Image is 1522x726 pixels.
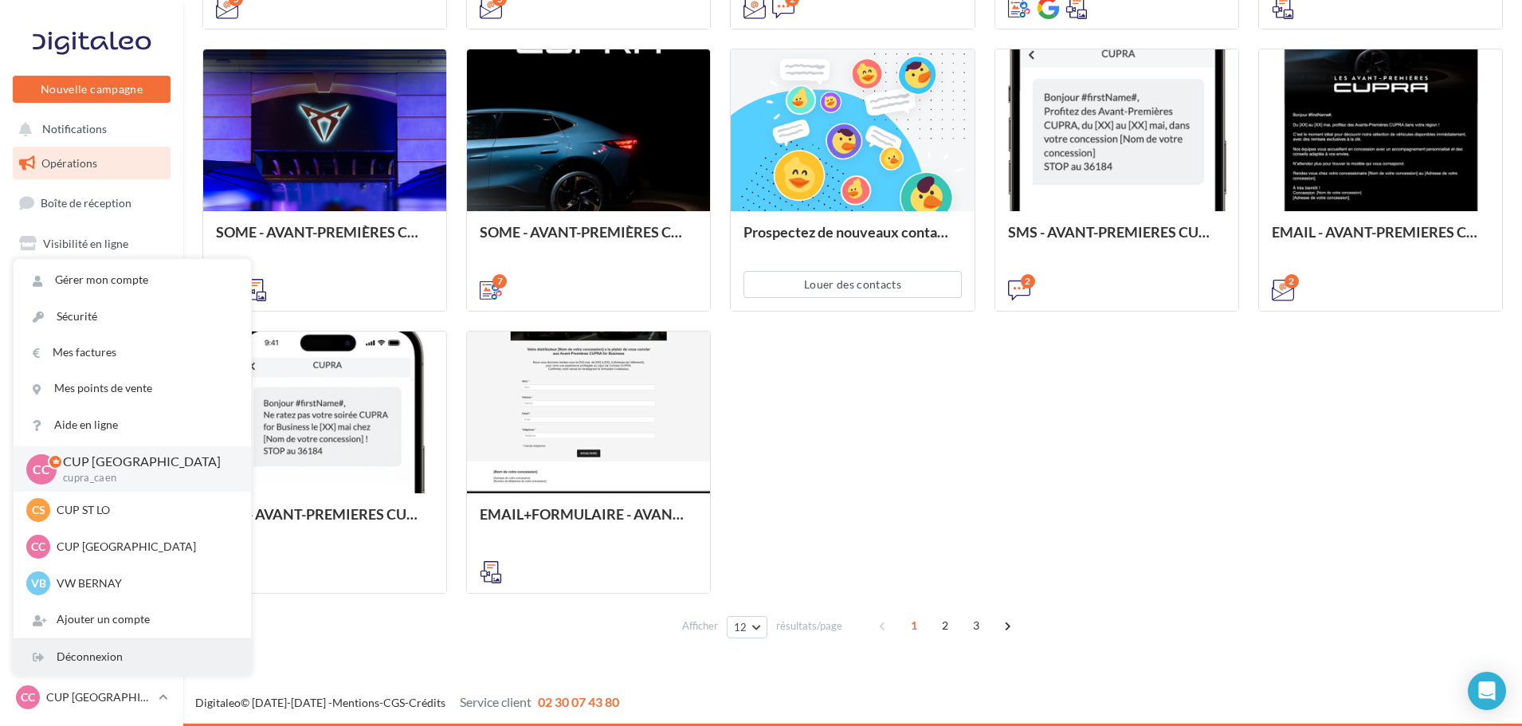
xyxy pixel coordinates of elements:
[14,299,251,335] a: Sécurité
[14,407,251,443] a: Aide en ligne
[1272,224,1489,256] div: EMAIL - AVANT-PREMIERES CUPRA PART (VENTES PRIVEES)
[1008,224,1226,256] div: SMS - AVANT-PREMIERES CUPRA PART (VENTES PRIVEES)
[480,506,697,538] div: EMAIL+FORMULAIRE - AVANT-PREMIERES CUPRA FOR BUSINESS (VENTES PRIVEES)
[216,224,433,256] div: SOME - AVANT-PREMIÈRES CUPRA FOR BUSINESS (VENTES PRIVEES)
[41,196,131,210] span: Boîte de réception
[460,694,532,709] span: Service client
[21,689,35,705] span: CC
[41,156,97,170] span: Opérations
[480,224,697,256] div: SOME - AVANT-PREMIÈRES CUPRA PART (VENTES PRIVEES)
[776,618,842,634] span: résultats/page
[14,262,251,298] a: Gérer mon compte
[1468,672,1506,710] div: Open Intercom Messenger
[10,346,174,379] a: Médiathèque
[14,639,251,675] div: Déconnexion
[10,306,174,339] a: Contacts
[682,618,718,634] span: Afficher
[383,696,405,709] a: CGS
[33,460,50,478] span: CC
[14,335,251,371] a: Mes factures
[332,696,379,709] a: Mentions
[1021,274,1035,288] div: 2
[32,502,45,518] span: CS
[46,689,152,705] p: CUP [GEOGRAPHIC_DATA]
[10,147,174,180] a: Opérations
[14,371,251,406] a: Mes points de vente
[492,274,507,288] div: 7
[10,386,174,419] a: Calendrier
[63,471,226,485] p: cupra_caen
[195,696,241,709] a: Digitaleo
[409,696,445,709] a: Crédits
[57,575,232,591] p: VW BERNAY
[743,224,961,256] div: Prospectez de nouveaux contacts
[57,539,232,555] p: CUP [GEOGRAPHIC_DATA]
[10,186,174,220] a: Boîte de réception
[932,613,958,638] span: 2
[57,502,232,518] p: CUP ST LO
[734,621,747,634] span: 12
[10,267,174,300] a: Campagnes
[743,271,961,298] button: Louer des contacts
[901,613,927,638] span: 1
[538,694,619,709] span: 02 30 07 43 80
[13,76,171,103] button: Nouvelle campagne
[63,453,226,471] p: CUP [GEOGRAPHIC_DATA]
[10,227,174,261] a: Visibilité en ligne
[1285,274,1299,288] div: 2
[10,478,174,525] a: Campagnes DataOnDemand
[43,237,128,250] span: Visibilité en ligne
[195,696,619,709] span: © [DATE]-[DATE] - - -
[10,425,174,472] a: PLV et print personnalisable
[31,539,45,555] span: CC
[42,123,107,136] span: Notifications
[13,682,171,712] a: CC CUP [GEOGRAPHIC_DATA]
[963,613,989,638] span: 3
[727,616,767,638] button: 12
[31,575,46,591] span: VB
[14,602,251,638] div: Ajouter un compte
[216,506,433,538] div: SMS - AVANT-PREMIERES CUPRA FOR BUSINESS (VENTES PRIVEES)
